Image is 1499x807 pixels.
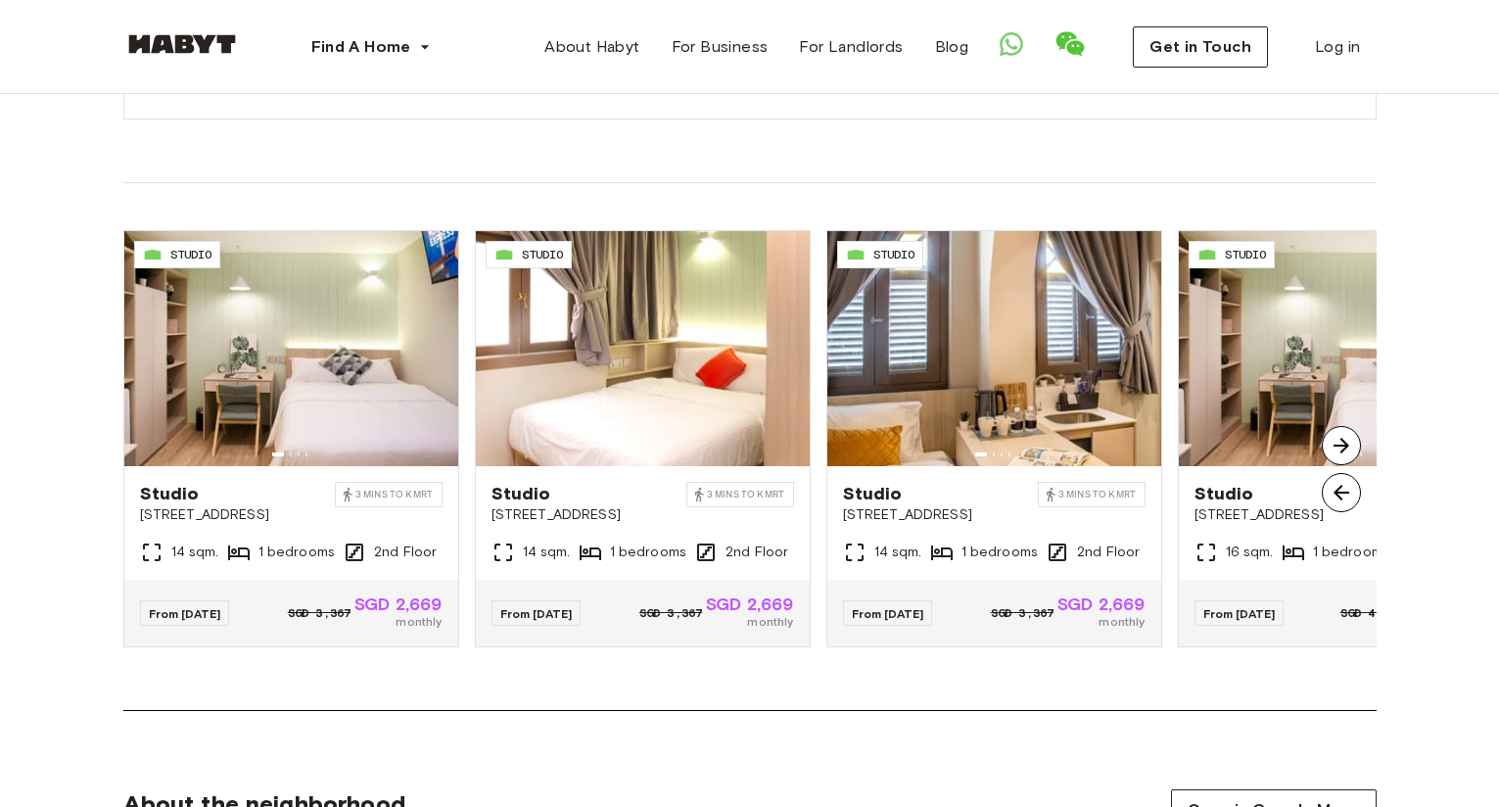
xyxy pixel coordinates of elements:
[124,231,458,466] img: Image of the room
[991,604,1054,622] span: SGD 3,367
[672,35,769,59] span: For Business
[827,231,1161,646] a: STUDIOImage of the roomStudio[STREET_ADDRESS]3 mins to K MRT14 sqm.1 bedrooms2nd FloorFrom [DATE]...
[1340,604,1403,622] span: SGD 4,040
[354,613,442,631] span: monthly
[706,613,793,631] span: monthly
[171,543,219,562] span: 14 sqm.
[529,27,655,67] a: About Habyt
[1057,613,1145,631] span: monthly
[1195,482,1390,505] span: Studio
[149,606,221,621] span: From [DATE]
[873,246,915,263] span: STUDIO
[522,246,564,263] span: STUDIO
[1149,35,1251,59] span: Get in Touch
[1225,246,1267,263] span: STUDIO
[783,27,918,67] a: For Landlords
[610,543,687,562] span: 1 bedrooms
[1315,35,1360,59] span: Log in
[492,505,687,525] span: [STREET_ADDRESS]
[852,606,924,621] span: From [DATE]
[500,606,573,621] span: From [DATE]
[374,543,437,562] span: 2nd Floor
[706,595,793,613] span: SGD 2,669
[544,35,639,59] span: About Habyt
[476,231,810,646] a: STUDIOImage of the roomStudio[STREET_ADDRESS]3 mins to K MRT14 sqm.1 bedrooms2nd FloorFrom [DATE]...
[1299,27,1376,67] a: Log in
[1054,28,1086,67] a: Show WeChat QR Code
[843,505,1039,525] span: [STREET_ADDRESS]
[476,231,810,466] img: Image of the room
[843,482,1039,505] span: Studio
[799,35,903,59] span: For Landlords
[1000,32,1023,63] a: Open WhatsApp
[140,505,336,525] span: [STREET_ADDRESS]
[961,543,1039,562] span: 1 bedrooms
[288,604,351,622] span: SGD 3,367
[1195,505,1390,525] span: [STREET_ADDRESS]
[124,231,458,646] a: STUDIOImage of the roomStudio[STREET_ADDRESS]3 mins to K MRT14 sqm.1 bedrooms2nd FloorFrom [DATE]...
[140,482,336,505] span: Studio
[311,35,411,59] span: Find A Home
[1077,543,1140,562] span: 2nd Floor
[1057,595,1145,613] span: SGD 2,669
[123,34,241,54] img: Habyt
[354,595,442,613] span: SGD 2,669
[492,482,687,505] span: Studio
[1058,488,1136,502] p: 3 mins to K MRT
[1313,543,1390,562] span: 1 bedrooms
[656,27,784,67] a: For Business
[874,543,922,562] span: 14 sqm.
[639,604,702,622] span: SGD 3,367
[827,231,1161,466] img: Image of the room
[726,543,788,562] span: 2nd Floor
[170,246,212,263] span: STUDIO
[1203,606,1276,621] span: From [DATE]
[707,488,784,502] p: 3 mins to K MRT
[935,35,969,59] span: Blog
[523,543,571,562] span: 14 sqm.
[258,543,336,562] span: 1 bedrooms
[1133,26,1268,68] button: Get in Touch
[919,27,985,67] a: Blog
[1226,543,1274,562] span: 16 sqm.
[355,488,433,502] p: 3 mins to K MRT
[296,27,446,67] button: Find A Home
